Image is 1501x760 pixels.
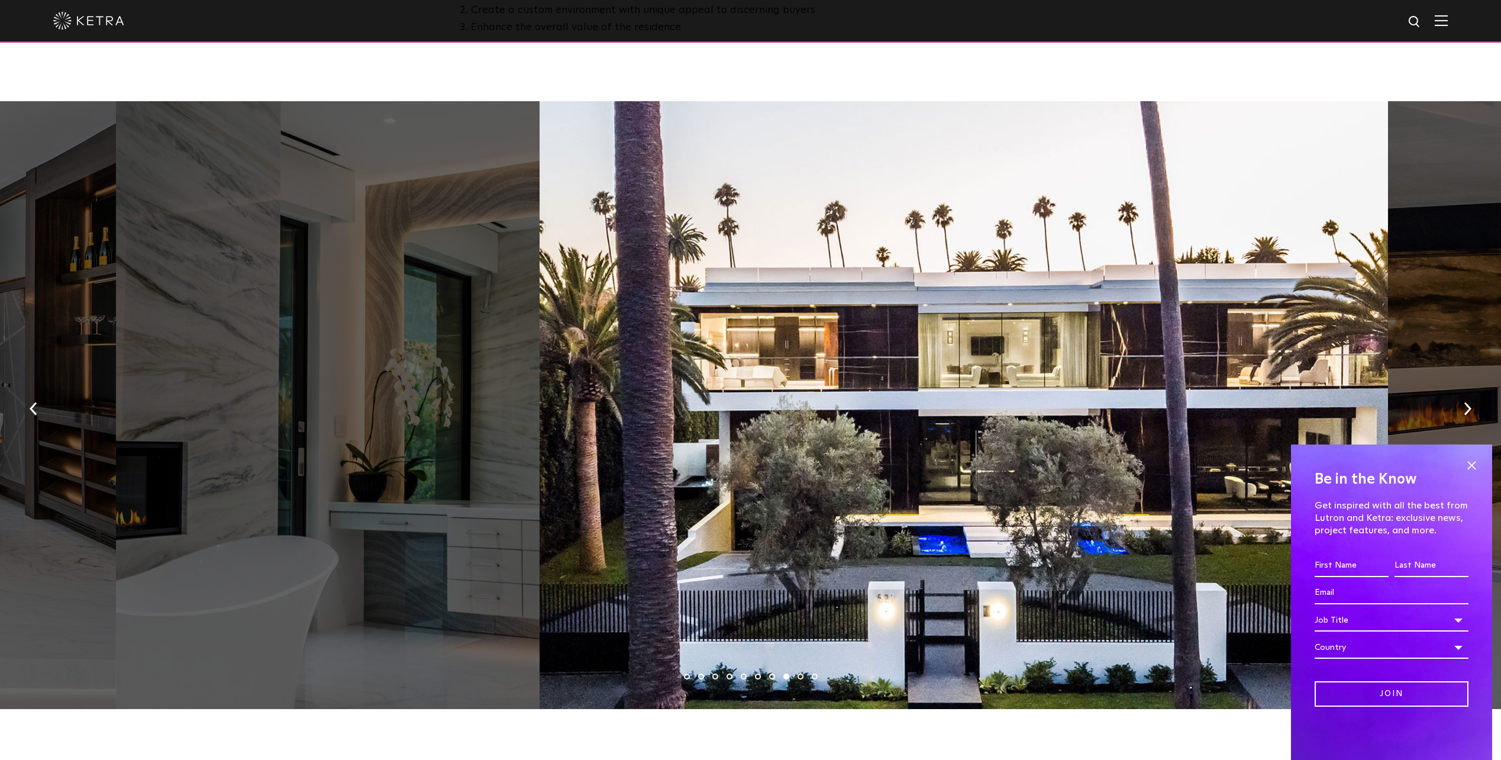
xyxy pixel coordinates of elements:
div: Job Title [1315,609,1468,632]
input: Join [1315,681,1468,707]
img: Hamburger%20Nav.svg [1435,15,1448,26]
h4: Be in the Know [1315,468,1468,491]
input: First Name [1315,555,1389,577]
input: Email [1315,582,1468,604]
img: ketra-logo-2019-white [53,12,124,30]
input: Last Name [1395,555,1468,577]
img: search icon [1408,15,1422,30]
img: arrow-right-black.svg [1464,402,1471,416]
p: Get inspired with all the best from Lutron and Ketra: exclusive news, project features, and more. [1315,500,1468,536]
div: Country [1315,636,1468,659]
img: arrow-left-black.svg [30,402,37,416]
